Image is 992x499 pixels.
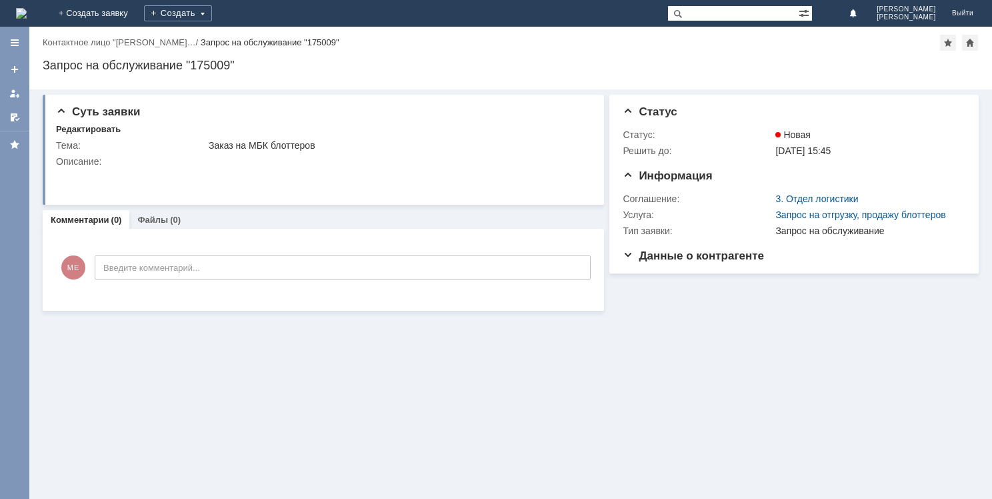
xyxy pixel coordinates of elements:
div: Запрос на обслуживание "175009" [43,59,979,72]
div: Тема: [56,140,206,151]
img: logo [16,8,27,19]
div: Запрос на обслуживание [775,225,959,236]
div: Запрос на обслуживание "175009" [201,37,339,47]
div: Статус: [623,129,773,140]
div: Услуга: [623,209,773,220]
span: Новая [775,129,811,140]
a: Перейти на домашнюю страницу [16,8,27,19]
div: Редактировать [56,124,121,135]
span: Информация [623,169,712,182]
span: [PERSON_NAME] [877,13,936,21]
a: Файлы [137,215,168,225]
span: Суть заявки [56,105,140,118]
div: Добавить в избранное [940,35,956,51]
div: (0) [170,215,181,225]
a: Запрос на отгрузку, продажу блоттеров [775,209,945,220]
span: [DATE] 15:45 [775,145,831,156]
div: / [43,37,201,47]
a: 3. Отдел логистики [775,193,858,204]
a: Мои согласования [4,107,25,128]
div: Соглашение: [623,193,773,204]
span: Данные о контрагенте [623,249,764,262]
a: Комментарии [51,215,109,225]
div: Заказ на МБК блоттеров [209,140,585,151]
span: МЕ [61,256,85,280]
div: Тип заявки: [623,225,773,236]
div: Описание: [56,156,588,167]
a: Создать заявку [4,59,25,80]
span: [PERSON_NAME] [877,5,936,13]
div: Создать [144,5,212,21]
div: Решить до: [623,145,773,156]
span: Расширенный поиск [799,6,812,19]
a: Контактное лицо "[PERSON_NAME]… [43,37,196,47]
div: (0) [111,215,122,225]
span: Статус [623,105,677,118]
a: Мои заявки [4,83,25,104]
div: Сделать домашней страницей [962,35,978,51]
